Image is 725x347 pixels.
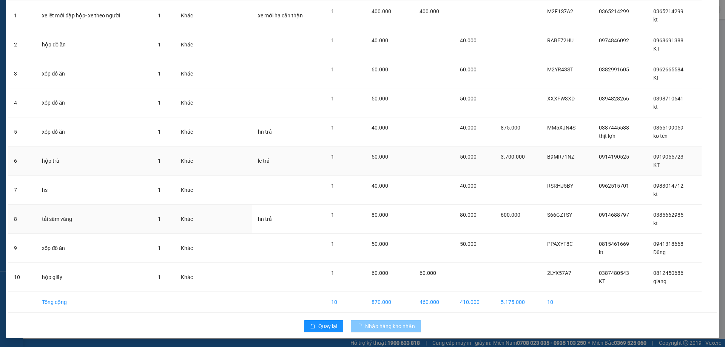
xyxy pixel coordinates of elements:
span: 40.000 [372,37,388,43]
span: 1 [158,187,161,193]
td: 1 [8,1,36,30]
span: MM5XJN4S [547,125,575,131]
span: 0394828266 [599,96,629,102]
span: 80.000 [372,212,388,218]
td: Khác [175,147,206,176]
span: KT [599,278,605,284]
span: 1 [331,241,334,247]
span: 50.000 [460,154,477,160]
span: 1 [331,183,334,189]
span: 40.000 [372,183,388,189]
td: 10 [325,292,365,313]
span: kt [653,104,658,110]
span: 40.000 [460,37,477,43]
span: rollback [310,324,315,330]
span: 875.000 [501,125,520,131]
span: 1 [158,71,161,77]
span: 1 [331,125,334,131]
span: 1 [158,100,161,106]
td: 10 [541,292,593,313]
span: hn trả [258,216,272,222]
span: kt [653,191,658,197]
td: Khác [175,176,206,205]
td: Khác [175,117,206,147]
span: ko tên [653,133,668,139]
span: 50.000 [372,241,388,247]
span: lc trả [258,158,270,164]
span: 60.000 [420,270,436,276]
td: 870.000 [366,292,413,313]
td: xốp đồ ăn [36,88,151,117]
td: 460.000 [413,292,454,313]
span: S66GZTSY [547,212,572,218]
span: kt [599,249,603,255]
td: xe lết mới đập hộp- xe theo người [36,1,151,30]
span: 40.000 [460,125,477,131]
td: Khác [175,88,206,117]
span: 0387480543 [599,270,629,276]
span: 1 [331,8,334,14]
td: hộp giấy [36,263,151,292]
td: 10 [8,263,36,292]
td: hs [36,176,151,205]
td: 2 [8,30,36,59]
span: 1 [331,66,334,72]
span: 60.000 [372,270,388,276]
td: xốp đồ ăn [36,117,151,147]
span: 0382991605 [599,66,629,72]
td: tải sâm vàng [36,205,151,234]
span: Nhập hàng kho nhận [365,322,415,330]
span: 60.000 [460,66,477,72]
span: 0983014712 [653,183,683,189]
td: hộp trà [36,147,151,176]
td: 5 [8,117,36,147]
td: 410.000 [454,292,495,313]
span: 0365214299 [599,8,629,14]
span: 600.000 [501,212,520,218]
span: 50.000 [372,96,388,102]
span: 1 [158,12,161,19]
td: Khác [175,30,206,59]
span: B9MR71NZ [547,154,574,160]
span: M2YR43ST [547,66,573,72]
td: 3 [8,59,36,88]
span: 0815461669 [599,241,629,247]
span: 1 [158,42,161,48]
td: Khác [175,1,206,30]
span: KT [653,162,660,168]
span: RSRHJ5BY [547,183,573,189]
span: 0812450686 [653,270,683,276]
span: KT [653,46,660,52]
span: Dũng [653,249,666,255]
span: 0962665584 [653,66,683,72]
span: 0941318668 [653,241,683,247]
td: 9 [8,234,36,263]
span: 1 [331,212,334,218]
span: kt [653,220,658,226]
td: xốp đồ ăn [36,59,151,88]
span: 0914190525 [599,154,629,160]
span: 40.000 [372,125,388,131]
span: xe mới hạ cẩn thận [258,12,303,19]
td: 8 [8,205,36,234]
span: loading [357,324,365,329]
span: 1 [158,274,161,280]
button: rollbackQuay lại [304,320,343,332]
span: 2LYX57A7 [547,270,571,276]
span: 0365214299 [653,8,683,14]
td: Khác [175,263,206,292]
span: 0398710641 [653,96,683,102]
span: 1 [158,129,161,135]
span: Quay lại [318,322,337,330]
span: 0387445588 [599,125,629,131]
span: 0919055723 [653,154,683,160]
td: 5.175.000 [495,292,541,313]
span: 0365199059 [653,125,683,131]
span: RABE72HU [547,37,574,43]
td: Tổng cộng [36,292,151,313]
span: 0385662985 [653,212,683,218]
span: M2F1S7A2 [547,8,573,14]
span: hn trả [258,129,272,135]
span: Kt [653,75,659,81]
span: 80.000 [460,212,477,218]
